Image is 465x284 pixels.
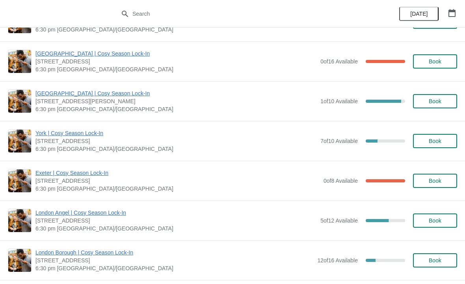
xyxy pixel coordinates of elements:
[413,94,457,108] button: Book
[8,209,31,232] img: London Angel | Cosy Season Lock-In | 26 Camden Passage, The Angel, London N1 8ED, UK | 6:30 pm Eu...
[413,54,457,69] button: Book
[8,169,31,192] img: Exeter | Cosy Season Lock-In | 46 High Street, Exeter EX4 3DJ, UK | 6:30 pm Europe/London
[429,257,441,264] span: Book
[35,105,316,113] span: 6:30 pm [GEOGRAPHIC_DATA]/[GEOGRAPHIC_DATA]
[413,134,457,148] button: Book
[35,185,320,193] span: 6:30 pm [GEOGRAPHIC_DATA]/[GEOGRAPHIC_DATA]
[35,89,316,97] span: [GEOGRAPHIC_DATA] | Cosy Season Lock-In
[8,50,31,73] img: Nottingham | Cosy Season Lock-In | 24 Bridlesmith Gate, Nottingham NG1 2GQ, UK | 6:30 pm Europe/L...
[429,178,441,184] span: Book
[35,177,320,185] span: [STREET_ADDRESS]
[413,253,457,267] button: Book
[429,98,441,104] span: Book
[320,98,358,104] span: 1 of 10 Available
[413,213,457,228] button: Book
[429,58,441,65] span: Book
[35,137,316,145] span: [STREET_ADDRESS]
[429,217,441,224] span: Book
[320,217,358,224] span: 5 of 12 Available
[35,65,316,73] span: 6:30 pm [GEOGRAPHIC_DATA]/[GEOGRAPHIC_DATA]
[35,97,316,105] span: [STREET_ADDRESS][PERSON_NAME]
[8,90,31,113] img: Cardiff | Cosy Season Lock-In | 1-3 Royal Arcade, Morgan Quarter, Cardiff, CF10 1AE | 6:30 pm Eur...
[35,50,316,58] span: [GEOGRAPHIC_DATA] | Cosy Season Lock-In
[35,256,313,264] span: [STREET_ADDRESS]
[429,138,441,144] span: Book
[35,169,320,177] span: Exeter | Cosy Season Lock-In
[410,11,428,17] span: [DATE]
[320,58,358,65] span: 0 of 16 Available
[35,209,316,217] span: London Angel | Cosy Season Lock-In
[317,257,358,264] span: 12 of 16 Available
[8,249,31,272] img: London Borough | Cosy Season Lock-In | 7 Park St, London SE1 9AB, UK | 6:30 pm Europe/London
[8,130,31,152] img: York | Cosy Season Lock-In | 73 Low Petergate, YO1 7HY | 6:30 pm Europe/London
[320,138,358,144] span: 7 of 10 Available
[35,249,313,256] span: London Borough | Cosy Season Lock-In
[35,217,316,225] span: [STREET_ADDRESS]
[132,7,349,21] input: Search
[324,178,358,184] span: 0 of 8 Available
[413,174,457,188] button: Book
[35,129,316,137] span: York | Cosy Season Lock-In
[35,225,316,232] span: 6:30 pm [GEOGRAPHIC_DATA]/[GEOGRAPHIC_DATA]
[35,58,316,65] span: [STREET_ADDRESS]
[35,26,316,33] span: 6:30 pm [GEOGRAPHIC_DATA]/[GEOGRAPHIC_DATA]
[399,7,439,21] button: [DATE]
[35,145,316,153] span: 6:30 pm [GEOGRAPHIC_DATA]/[GEOGRAPHIC_DATA]
[35,264,313,272] span: 6:30 pm [GEOGRAPHIC_DATA]/[GEOGRAPHIC_DATA]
